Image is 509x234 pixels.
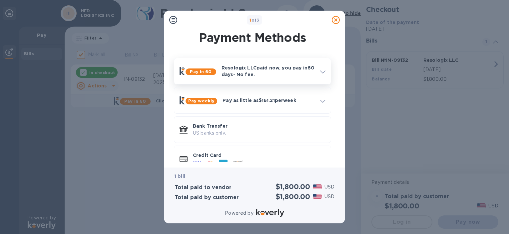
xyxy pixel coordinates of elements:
img: USD [313,194,322,199]
h3: Total paid by customer [175,194,239,201]
p: Credit Card [193,152,325,159]
p: US banks only. [193,130,325,137]
p: USD [324,183,334,190]
b: Pay weekly [188,98,215,103]
h1: Payment Methods [173,31,332,45]
p: Bank Transfer [193,123,325,129]
img: Logo [256,209,284,217]
p: USD [324,193,334,200]
b: Pay in 60 [190,69,212,74]
b: of 3 [250,18,259,23]
b: 1 bill [175,174,185,179]
span: 1 [250,18,251,23]
img: USD [313,184,322,189]
h3: Total paid to vendor [175,184,232,191]
p: Pay as little as $161.21 per week [223,97,315,104]
p: Powered by [225,210,253,217]
h2: $1,800.00 [276,192,310,201]
h2: $1,800.00 [276,182,310,191]
p: Resologix LLC paid now, you pay in 60 days - No fee. [222,64,315,78]
span: and more... [248,161,272,166]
